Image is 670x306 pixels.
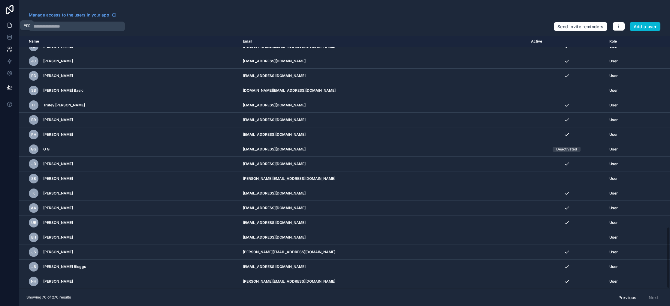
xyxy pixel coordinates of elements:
span: [PERSON_NAME] [43,132,73,137]
td: [EMAIL_ADDRESS][DOMAIN_NAME] [239,69,527,83]
td: [EMAIL_ADDRESS][DOMAIN_NAME] [239,98,527,113]
td: [EMAIL_ADDRESS][DOMAIN_NAME] [239,113,527,127]
th: Email [239,36,527,47]
span: SB [31,176,36,181]
td: [EMAIL_ADDRESS][DOMAIN_NAME] [239,157,527,171]
span: User [609,73,618,78]
span: User [609,162,618,166]
span: [PERSON_NAME] [43,59,73,64]
span: [PERSON_NAME] [43,162,73,166]
span: JC [31,59,36,64]
td: [PERSON_NAME][EMAIL_ADDRESS][DOMAIN_NAME] [239,245,527,260]
td: [PERSON_NAME][EMAIL_ADDRESS][DOMAIN_NAME] [239,171,527,186]
button: Add a user [630,22,661,31]
span: K [32,191,35,196]
td: [EMAIL_ADDRESS][DOMAIN_NAME] [239,142,527,157]
span: BR [31,117,36,122]
span: JB [32,264,36,269]
span: [PERSON_NAME] [43,206,73,210]
th: Name [19,36,239,47]
span: User [609,206,618,210]
td: [EMAIL_ADDRESS][DOMAIN_NAME] [239,230,527,245]
span: TT [31,103,36,108]
span: SB [31,88,36,93]
span: GG [31,147,36,152]
span: [PERSON_NAME] Bloggs [43,264,86,269]
span: Showing 70 of 270 results [26,295,71,300]
th: Role [606,36,641,47]
span: User [609,250,618,254]
td: [EMAIL_ADDRESS][DOMAIN_NAME] [239,54,527,69]
div: scrollable content [19,36,670,289]
span: [PERSON_NAME] [43,279,73,284]
span: User [609,264,618,269]
span: UB [31,220,36,225]
span: User [609,132,618,137]
span: Trutey [PERSON_NAME] [43,103,85,108]
span: AA [31,206,36,210]
span: Manage access to the users in your app [29,12,109,18]
span: User [609,59,618,64]
span: [PERSON_NAME] [43,235,73,240]
button: Send invite reminders [554,22,607,31]
span: User [609,220,618,225]
span: [PERSON_NAME] Basic [43,88,83,93]
span: G G [43,147,50,152]
td: [EMAIL_ADDRESS][DOMAIN_NAME] [239,215,527,230]
td: [EMAIL_ADDRESS][DOMAIN_NAME] [239,127,527,142]
span: User [609,279,618,284]
span: User [609,117,618,122]
span: [PERSON_NAME] [43,117,73,122]
td: [EMAIL_ADDRESS][DOMAIN_NAME] [239,260,527,274]
span: User [609,176,618,181]
td: [EMAIL_ADDRESS][DOMAIN_NAME] [239,201,527,215]
span: User [609,103,618,108]
a: Manage access to the users in your app [29,12,116,18]
span: [PERSON_NAME] [43,220,73,225]
span: EH [31,235,36,240]
div: App [24,23,30,28]
span: JS [32,250,36,254]
span: User [609,235,618,240]
span: JB [32,162,36,166]
span: PD [31,73,36,78]
div: Deactivated [556,147,577,152]
td: [PERSON_NAME][EMAIL_ADDRESS][DOMAIN_NAME] [239,274,527,289]
th: Active [527,36,606,47]
td: [DOMAIN_NAME][EMAIL_ADDRESS][DOMAIN_NAME] [239,83,527,98]
span: PH [31,132,36,137]
span: [PERSON_NAME] [43,250,73,254]
span: [PERSON_NAME] [43,176,73,181]
span: User [609,147,618,152]
td: [EMAIL_ADDRESS][DOMAIN_NAME] [239,186,527,201]
span: NH [31,279,36,284]
span: [PERSON_NAME] [43,73,73,78]
button: Previous [614,293,641,303]
span: [PERSON_NAME] [43,191,73,196]
span: User [609,88,618,93]
span: User [609,191,618,196]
